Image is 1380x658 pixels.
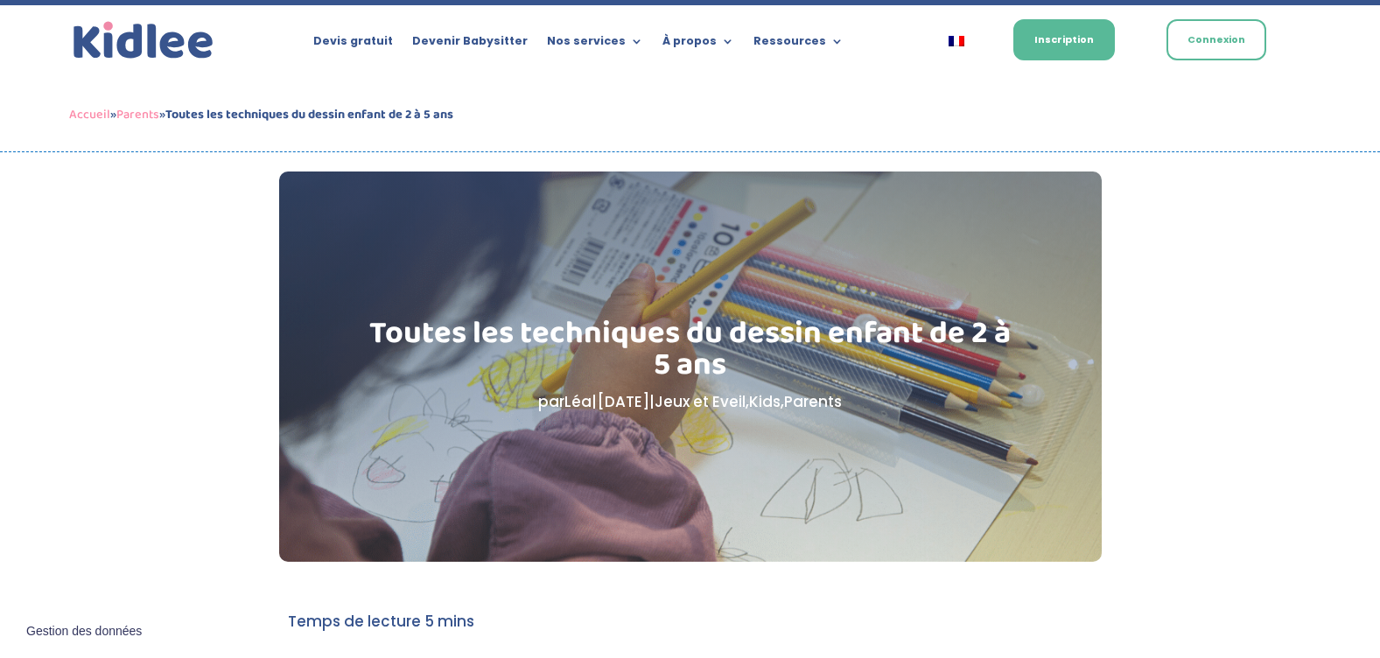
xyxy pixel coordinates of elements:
h1: Toutes les techniques du dessin enfant de 2 à 5 ans [367,318,1013,389]
a: Kids [749,391,781,412]
a: Ressources [753,35,844,54]
a: Inscription [1013,19,1115,60]
a: Parents [116,104,159,125]
a: Kidlee Logo [69,17,218,64]
a: À propos [662,35,734,54]
a: Léa [564,391,592,412]
a: Devis gratuit [313,35,393,54]
a: Parents [784,391,842,412]
a: Jeux et Eveil [655,391,746,412]
strong: Toutes les techniques du dessin enfant de 2 à 5 ans [165,104,453,125]
span: » » [69,104,453,125]
a: Devenir Babysitter [412,35,528,54]
a: Nos services [547,35,643,54]
a: Accueil [69,104,110,125]
img: Français [949,36,964,46]
button: Gestion des données [16,613,152,650]
p: par | | , , [367,389,1013,415]
a: Connexion [1166,19,1266,60]
span: [DATE] [597,391,649,412]
img: logo_kidlee_bleu [69,17,218,64]
span: Gestion des données [26,624,142,640]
